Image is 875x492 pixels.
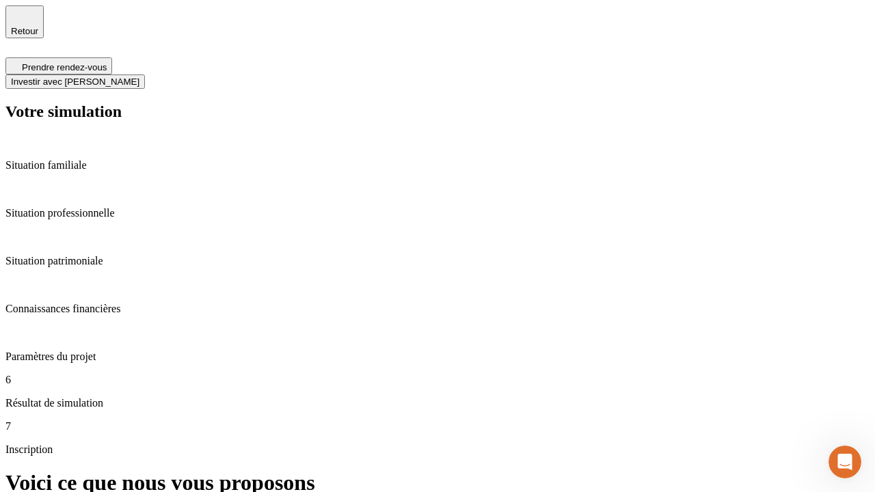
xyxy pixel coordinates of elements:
[5,74,145,89] button: Investir avec [PERSON_NAME]
[5,420,870,433] p: 7
[5,102,870,121] h2: Votre simulation
[11,26,38,36] span: Retour
[5,443,870,456] p: Inscription
[5,374,870,386] p: 6
[5,159,870,172] p: Situation familiale
[11,77,139,87] span: Investir avec [PERSON_NAME]
[5,351,870,363] p: Paramètres du projet
[829,446,861,478] iframe: Intercom live chat
[5,397,870,409] p: Résultat de simulation
[5,5,44,38] button: Retour
[5,207,870,219] p: Situation professionnelle
[5,303,870,315] p: Connaissances financières
[5,255,870,267] p: Situation patrimoniale
[5,57,112,74] button: Prendre rendez-vous
[22,62,107,72] span: Prendre rendez-vous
